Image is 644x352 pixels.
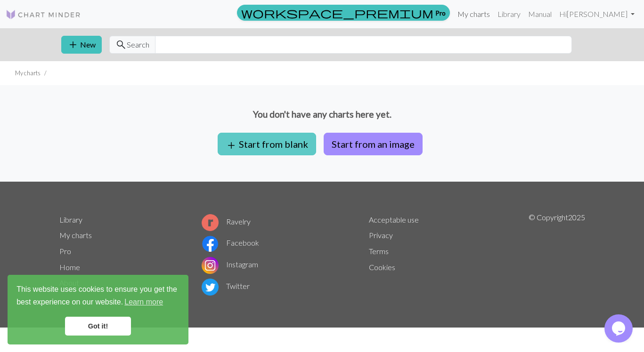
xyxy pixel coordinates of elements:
a: My charts [59,231,92,240]
img: Facebook logo [202,235,219,252]
a: Home [59,263,80,272]
span: search [115,38,127,51]
a: Hi[PERSON_NAME] [555,5,638,24]
a: Pro [237,5,450,21]
a: Start from an image [320,138,426,147]
a: Cookies [369,263,395,272]
a: Twitter [202,281,250,290]
span: add [67,38,79,51]
li: My charts [15,69,41,78]
a: Instagram [202,260,258,269]
button: Start from an image [324,133,423,155]
a: Terms [369,247,389,256]
p: © Copyright 2025 [529,212,585,297]
a: Library [59,215,82,224]
a: Acceptable use [369,215,419,224]
a: My charts [454,5,494,24]
a: Pro [59,247,71,256]
button: New [61,36,102,54]
a: Manual [524,5,555,24]
span: Search [127,39,149,50]
img: Instagram logo [202,257,219,274]
span: workspace_premium [241,6,433,19]
div: cookieconsent [8,275,188,344]
a: dismiss cookie message [65,317,131,336]
a: Ravelry [202,217,251,226]
img: Ravelry logo [202,214,219,231]
a: Facebook [202,238,259,247]
span: add [226,139,237,152]
span: This website uses cookies to ensure you get the best experience on our website. [16,284,179,309]
a: Privacy [369,231,393,240]
button: Start from blank [218,133,316,155]
img: Twitter logo [202,279,219,296]
iframe: chat widget [604,314,635,343]
img: Logo [6,9,81,20]
a: Library [494,5,524,24]
a: learn more about cookies [123,295,164,309]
